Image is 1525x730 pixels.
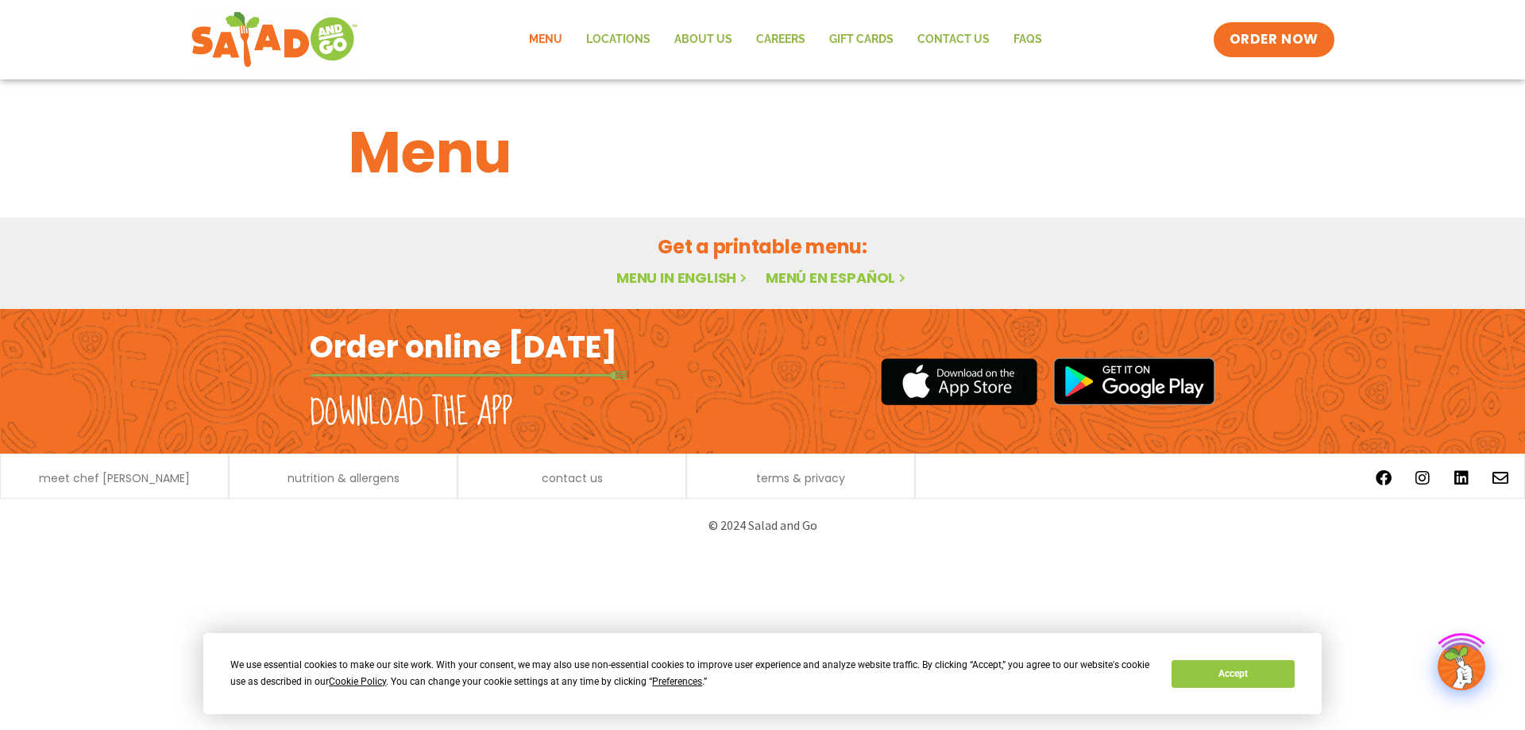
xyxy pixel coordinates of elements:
a: Contact Us [905,21,1002,58]
nav: Menu [517,21,1054,58]
span: Cookie Policy [329,676,386,687]
img: fork [310,371,627,380]
a: GIFT CARDS [817,21,905,58]
a: meet chef [PERSON_NAME] [39,473,190,484]
button: Accept [1172,660,1294,688]
p: © 2024 Salad and Go [318,515,1207,536]
a: Careers [744,21,817,58]
a: ORDER NOW [1214,22,1334,57]
span: ORDER NOW [1230,30,1318,49]
div: Cookie Consent Prompt [203,633,1322,714]
img: google_play [1053,357,1215,405]
span: Preferences [652,676,702,687]
a: contact us [542,473,603,484]
a: terms & privacy [756,473,845,484]
h2: Order online [DATE] [310,327,617,366]
a: nutrition & allergens [288,473,400,484]
a: About Us [662,21,744,58]
img: appstore [881,356,1037,407]
h2: Download the app [310,391,512,435]
a: Locations [574,21,662,58]
a: FAQs [1002,21,1054,58]
h2: Get a printable menu: [349,233,1176,261]
h1: Menu [349,110,1176,195]
a: Menú en español [766,268,909,288]
a: Menu [517,21,574,58]
div: We use essential cookies to make our site work. With your consent, we may also use non-essential ... [230,657,1152,690]
img: new-SAG-logo-768×292 [191,8,358,71]
a: Menu in English [616,268,750,288]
